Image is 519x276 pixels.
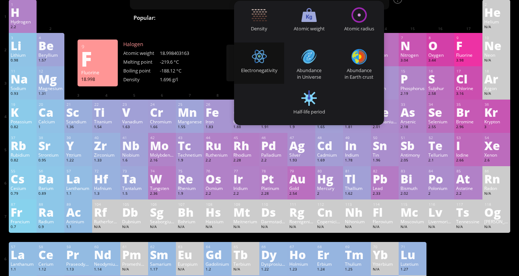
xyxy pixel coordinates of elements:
div: N/A [484,58,508,64]
div: Rubidium [11,152,35,158]
div: 106 [150,202,174,207]
div: Atomic weight [123,50,160,56]
div: 109 [234,202,257,207]
div: 82 [373,169,397,174]
div: 111 [290,202,313,207]
div: 22 [94,102,118,107]
div: Antimony [400,152,425,158]
div: 8 [429,36,452,40]
div: O [428,40,452,51]
div: 2.54 [289,191,313,197]
div: 2.18 [400,124,425,130]
div: Sodium [11,85,35,91]
div: H [11,6,35,18]
div: 105 [123,202,146,207]
div: Ru [206,139,230,151]
div: Germanium [373,119,397,124]
div: 3.98 [456,58,480,64]
div: Abundance in Earth crust [334,67,384,80]
div: Tungsten [150,185,174,191]
div: Niobium [122,152,146,158]
div: 76 [206,169,230,174]
div: Abundance in Universe [284,67,334,80]
div: Ti [94,106,118,118]
div: Ne [484,40,508,51]
div: 2.66 [456,158,480,164]
div: Calcium [38,119,63,124]
div: 9 [456,36,480,40]
div: 1.78 [345,158,369,164]
div: Halogen [123,41,196,48]
div: Au [289,173,313,184]
div: 2.55 [373,58,397,64]
div: Sr [38,139,63,151]
div: Hg [317,173,341,184]
div: Iodine [456,152,480,158]
div: Oxygen [428,52,452,58]
div: 1.9 [178,191,202,197]
div: Lead [373,185,397,191]
div: Magnesium [38,85,63,91]
div: Rb [11,139,35,151]
div: Ge [373,106,397,118]
div: 2.01 [373,124,397,130]
div: 44 [206,135,230,140]
div: 2.6 [484,158,508,164]
div: 1.63 [122,124,146,130]
div: La [66,173,90,184]
div: Ruthenium [206,152,230,158]
div: 45 [234,135,257,140]
div: 87 [11,202,35,207]
div: 72 [94,169,118,174]
div: Iron [206,119,230,124]
div: Ar [484,73,508,85]
div: 4 [39,36,63,40]
div: Indium [345,152,369,158]
div: Gold [289,185,313,191]
div: N/A [484,25,508,30]
div: 36 [485,102,508,107]
div: 0.93 [11,91,35,97]
div: Si [373,73,397,85]
div: 18.998403163 [160,50,196,56]
div: Be [38,40,63,51]
div: 32 [373,102,397,107]
div: As [400,106,425,118]
div: 25 [178,102,202,107]
div: Rn [484,173,508,184]
div: 51 [401,135,425,140]
div: 19 [11,102,35,107]
div: 49 [345,135,369,140]
div: F [81,53,114,64]
div: Scandium [66,119,90,124]
div: 1.81 [345,124,369,130]
div: 2 [428,191,452,197]
div: In [345,139,369,151]
div: Fluorine [81,69,114,76]
div: Lanthanum [66,185,90,191]
div: 43 [178,135,202,140]
div: Xe [484,139,508,151]
div: Ag [289,139,313,151]
div: 2.2 [11,25,35,30]
div: Radon [484,185,508,191]
div: 52 [429,135,452,140]
div: 1.3 [94,191,118,197]
div: 26 [206,102,230,107]
div: 1.62 [345,191,369,197]
div: 1 [38,124,63,130]
div: 20 [39,102,63,107]
div: 23 [123,102,146,107]
div: 50 [373,135,397,140]
div: 1.9 [178,158,202,164]
div: Zr [94,139,118,151]
div: Carbon [373,52,397,58]
div: 80 [317,169,341,174]
div: 81 [345,169,369,174]
div: 24 [150,102,174,107]
div: Mo [150,139,174,151]
div: Bi [400,173,425,184]
div: Po [428,173,452,184]
div: W [150,173,174,184]
div: Rh [233,139,257,151]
